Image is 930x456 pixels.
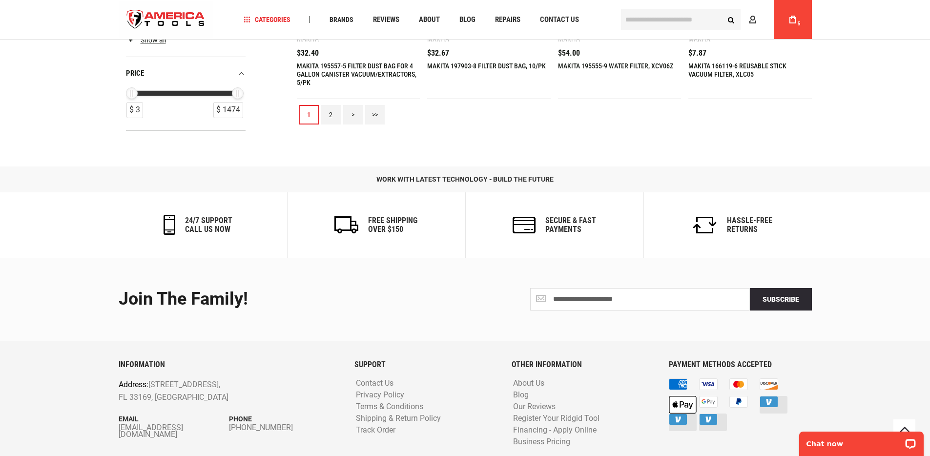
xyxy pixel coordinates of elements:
[414,13,444,26] a: About
[373,16,399,23] span: Reviews
[353,414,443,423] a: Shipping & Return Policy
[343,105,363,124] a: >
[536,13,583,26] a: Contact Us
[722,10,741,29] button: Search
[511,414,602,423] a: Register Your Ridgid Tool
[297,49,319,57] span: $32.40
[511,426,599,435] a: Financing - Apply Online
[119,414,229,424] p: Email
[511,379,547,388] a: About Us
[213,102,243,118] div: $ 1474
[229,414,340,424] p: Phone
[119,1,213,38] a: store logo
[119,380,148,389] span: Address:
[353,402,426,412] a: Terms & Conditions
[119,290,458,309] div: Join the Family!
[669,360,811,369] h6: PAYMENT METHODS ACCEPTED
[119,424,229,438] a: [EMAIL_ADDRESS][DOMAIN_NAME]
[353,379,396,388] a: Contact Us
[455,13,480,26] a: Blog
[321,105,341,124] a: 2
[354,360,497,369] h6: SUPPORT
[540,16,579,23] span: Contact Us
[798,21,801,26] span: 5
[365,105,385,124] a: >>
[297,62,416,86] a: MAKITA 195557-5 FILTER DUST BAG FOR 4 GALLON CANISTER VACUUM/EXTRACTORS, 5/PK
[119,378,296,403] p: [STREET_ADDRESS], FL 33169, [GEOGRAPHIC_DATA]
[459,16,475,23] span: Blog
[353,426,398,435] a: Track Order
[545,216,596,233] h6: secure & fast payments
[229,424,340,431] a: [PHONE_NUMBER]
[511,402,558,412] a: Our Reviews
[688,49,706,57] span: $7.87
[244,16,290,23] span: Categories
[119,360,340,369] h6: INFORMATION
[427,49,449,57] span: $32.67
[558,62,673,70] a: MAKITA 195555-9 WATER FILTER, XCV06Z
[512,360,654,369] h6: OTHER INFORMATION
[325,13,358,26] a: Brands
[126,36,166,43] a: Show all
[353,391,407,400] a: Privacy Policy
[427,62,546,70] a: MAKITA 197903-8 FILTER DUST BAG, 10/PK
[688,62,786,78] a: MAKITA 166119-6 REUSABLE STICK VACUUM FILTER, XLC05
[763,295,799,303] span: Subscribe
[511,437,573,447] a: Business Pricing
[491,13,525,26] a: Repairs
[126,102,143,118] div: $ 3
[126,66,246,80] div: price
[299,105,319,124] a: 1
[119,1,213,38] img: America Tools
[369,13,404,26] a: Reviews
[558,49,580,57] span: $54.00
[727,216,772,233] h6: Hassle-Free Returns
[368,216,417,233] h6: Free Shipping Over $150
[330,16,353,23] span: Brands
[793,425,930,456] iframe: LiveChat chat widget
[185,216,232,233] h6: 24/7 support call us now
[511,391,531,400] a: Blog
[239,13,295,26] a: Categories
[419,16,440,23] span: About
[495,16,520,23] span: Repairs
[750,288,812,311] button: Subscribe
